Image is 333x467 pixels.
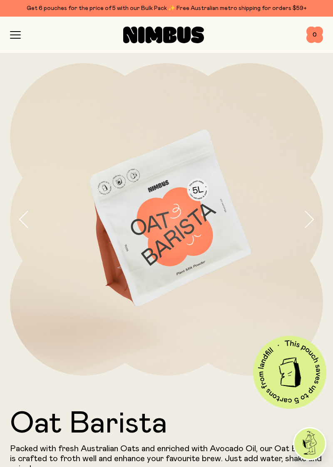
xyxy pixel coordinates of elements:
[10,3,323,13] div: Get 6 pouches for the price of 5 with our Bulk Pack ✨ Free Australian metro shipping for orders $59+
[10,409,323,439] h1: Oat Barista
[306,27,323,43] button: 0
[294,428,325,459] img: agent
